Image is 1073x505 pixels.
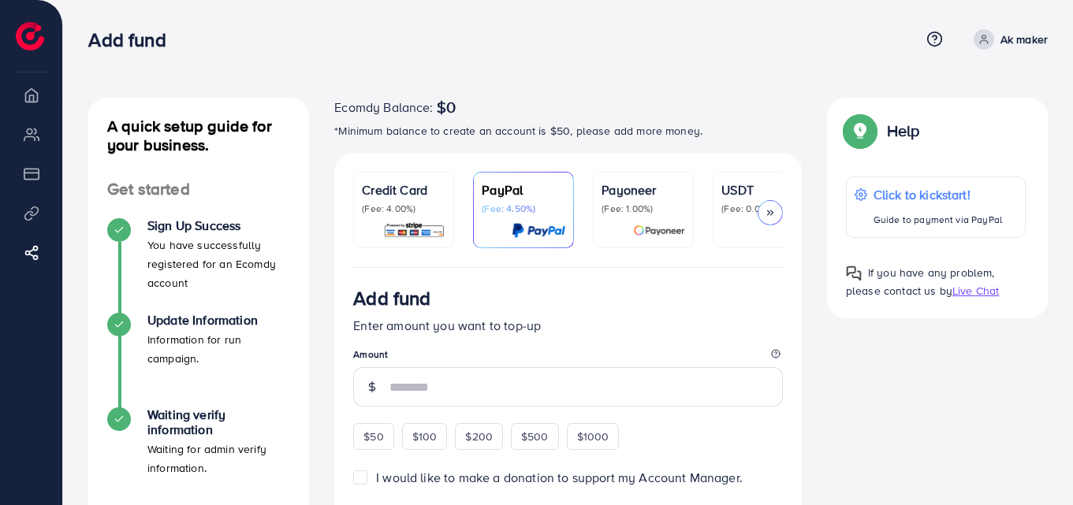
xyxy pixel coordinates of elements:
p: (Fee: 1.00%) [602,202,685,215]
p: Click to kickstart! [874,185,1002,204]
h4: A quick setup guide for your business. [88,117,309,154]
li: Update Information [88,313,309,407]
p: *Minimum balance to create an account is $50, please add more money. [334,121,802,140]
p: (Fee: 0.00%) [721,202,805,215]
p: Guide to payment via PayPal [874,210,1002,229]
span: $100 [412,429,438,444]
span: I would like to make a donation to support my Account Manager. [376,469,743,486]
span: Ecomdy Balance: [334,98,433,117]
p: You have successfully registered for an Ecomdy account [147,236,290,292]
h4: Waiting verify information [147,407,290,437]
span: $0 [437,98,456,117]
img: card [512,221,565,240]
img: card [383,221,445,240]
span: $200 [465,429,493,444]
h4: Get started [88,180,309,199]
p: Enter amount you want to top-up [353,316,783,335]
p: (Fee: 4.50%) [482,202,565,215]
span: $1000 [577,429,609,444]
h4: Update Information [147,313,290,328]
p: Information for run campaign. [147,330,290,368]
h3: Add fund [88,28,178,51]
p: (Fee: 4.00%) [362,202,445,215]
legend: Amount [353,347,783,367]
p: Help [887,121,920,140]
img: Popup guide [846,265,862,281]
p: Waiting for admin verify information. [147,440,290,477]
a: Ak maker [967,29,1048,50]
span: If you have any problem, please contact us by [846,265,995,299]
p: USDT [721,180,805,199]
span: $500 [521,429,549,444]
li: Waiting verify information [88,407,309,502]
li: Sign Up Success [88,218,309,313]
img: card [633,221,685,240]
img: logo [16,22,44,50]
h4: Sign Up Success [147,218,290,233]
span: Live Chat [952,283,999,299]
p: Credit Card [362,180,445,199]
iframe: Chat [1006,434,1061,493]
p: Ak maker [1000,30,1048,49]
h3: Add fund [353,287,430,310]
p: Payoneer [602,180,685,199]
img: Popup guide [846,117,874,145]
p: PayPal [482,180,565,199]
span: $50 [363,429,383,444]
